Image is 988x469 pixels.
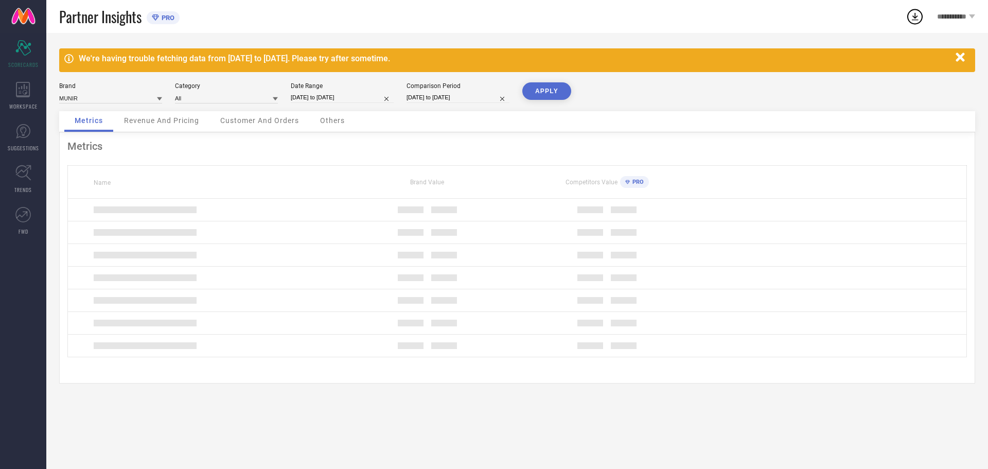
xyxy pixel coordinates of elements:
span: Customer And Orders [220,116,299,125]
input: Select date range [291,92,394,103]
span: Others [320,116,345,125]
div: Comparison Period [407,82,509,90]
div: Category [175,82,278,90]
span: Partner Insights [59,6,142,27]
span: Competitors Value [566,179,617,186]
div: Date Range [291,82,394,90]
div: Metrics [67,140,967,152]
span: PRO [159,14,174,22]
span: WORKSPACE [9,102,38,110]
div: Open download list [906,7,924,26]
span: Revenue And Pricing [124,116,199,125]
div: We're having trouble fetching data from [DATE] to [DATE]. Please try after sometime. [79,54,950,63]
button: APPLY [522,82,571,100]
div: Brand [59,82,162,90]
span: SCORECARDS [8,61,39,68]
span: FWD [19,228,28,235]
input: Select comparison period [407,92,509,103]
span: Brand Value [410,179,444,186]
span: PRO [630,179,644,185]
span: SUGGESTIONS [8,144,39,152]
span: TRENDS [14,186,32,194]
span: Name [94,179,111,186]
span: Metrics [75,116,103,125]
